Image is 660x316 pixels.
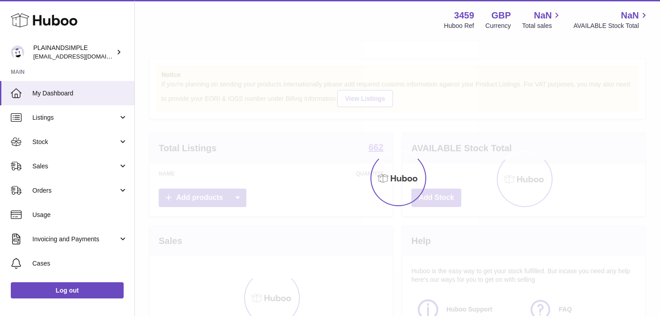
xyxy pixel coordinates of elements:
span: Invoicing and Payments [32,235,118,244]
span: Sales [32,162,118,171]
div: PLAINANDSIMPLE [33,44,114,61]
div: Huboo Ref [444,22,474,30]
span: Listings [32,113,118,122]
span: Cases [32,259,128,268]
span: AVAILABLE Stock Total [573,22,649,30]
span: Usage [32,211,128,219]
div: Currency [486,22,511,30]
span: Total sales [522,22,562,30]
strong: 3459 [454,9,474,22]
a: NaN Total sales [522,9,562,30]
span: My Dashboard [32,89,128,98]
img: duco@plainandsimple.com [11,45,24,59]
span: [EMAIL_ADDRESS][DOMAIN_NAME] [33,53,132,60]
a: Log out [11,282,124,298]
span: NaN [621,9,639,22]
span: NaN [534,9,552,22]
span: Orders [32,186,118,195]
strong: GBP [491,9,511,22]
span: Stock [32,138,118,146]
a: NaN AVAILABLE Stock Total [573,9,649,30]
